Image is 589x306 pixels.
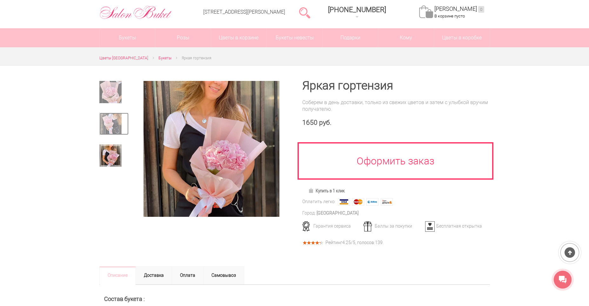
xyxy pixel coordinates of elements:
span: Кому [378,28,434,47]
h2: Состав букета : [104,296,485,302]
a: Подарки [323,28,378,47]
a: Цветы в корзине [211,28,267,47]
a: Оформить заказ [298,142,494,180]
a: Доставка [136,266,172,285]
div: Бесплатная открытка [423,223,485,229]
a: Букеты невесты [267,28,322,47]
a: [PERSON_NAME] [434,5,484,13]
div: Баллы за покупки [361,223,424,229]
a: Букеты [100,28,155,47]
span: Яркая гортензия [182,56,211,60]
span: Букеты [158,56,171,60]
h1: Яркая гортензия [302,80,490,91]
a: Увеличить [136,81,287,216]
span: [PHONE_NUMBER] [328,6,386,14]
img: Цветы Нижний Новгород [99,4,172,21]
div: Соберем в день доставки, только из свежих цветов и затем с улыбкой вручим получателю. [302,99,490,112]
div: 1650 руб. [302,119,490,127]
span: В корзине пусто [434,14,465,18]
a: Описание [99,266,136,285]
a: Розы [155,28,211,47]
img: Webmoney [366,198,378,206]
a: Цветы [GEOGRAPHIC_DATA] [99,55,148,62]
div: Оплатить легко: [302,198,336,205]
div: Гарантия сервиса [300,223,363,229]
a: Купить в 1 клик [305,186,348,195]
div: Город: [302,210,316,216]
span: 139 [375,240,383,245]
img: Купить в 1 клик [308,188,316,193]
a: Букеты [158,55,171,62]
a: [STREET_ADDRESS][PERSON_NAME] [203,9,285,15]
span: 4.25 [342,240,351,245]
div: [GEOGRAPHIC_DATA] [317,210,358,216]
a: Самовывоз [203,266,244,285]
a: Оплата [172,266,204,285]
a: [PHONE_NUMBER] [324,3,390,22]
img: MasterCard [352,198,364,206]
span: Цветы [GEOGRAPHIC_DATA] [99,56,148,60]
div: Рейтинг /5, голосов: . [325,241,384,244]
a: Цветы в коробке [434,28,490,47]
img: Visa [338,198,350,206]
ins: 0 [478,6,484,13]
img: Яндекс Деньги [381,198,393,206]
